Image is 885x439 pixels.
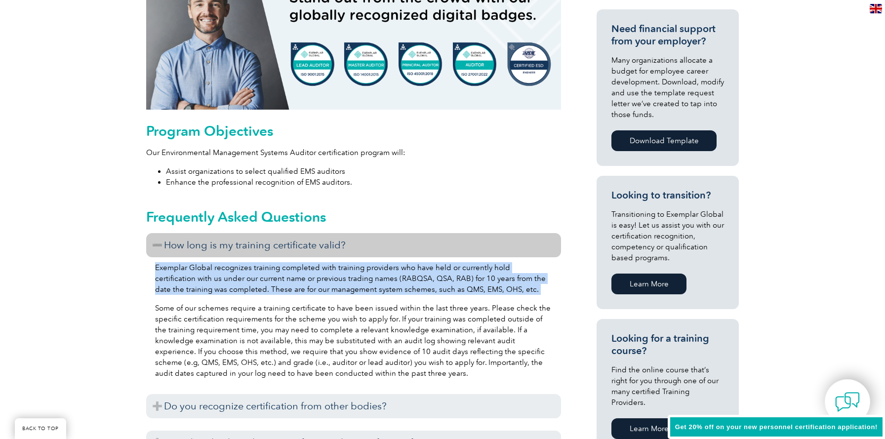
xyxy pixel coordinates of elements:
[611,418,686,439] a: Learn More
[611,364,724,408] p: Find the online course that’s right for you through one of our many certified Training Providers.
[611,189,724,201] h3: Looking to transition?
[611,274,686,294] a: Learn More
[146,209,561,225] h2: Frequently Asked Questions
[611,23,724,47] h3: Need financial support from your employer?
[15,418,66,439] a: BACK TO TOP
[146,394,561,418] h3: Do you recognize certification from other bodies?
[611,55,724,120] p: Many organizations allocate a budget for employee career development. Download, modify and use th...
[155,303,552,379] p: Some of our schemes require a training certificate to have been issued within the last three year...
[146,123,561,139] h2: Program Objectives
[611,332,724,357] h3: Looking for a training course?
[870,4,882,13] img: en
[146,233,561,257] h3: How long is my training certificate valid?
[166,177,561,188] li: Enhance the professional recognition of EMS auditors.
[835,390,860,414] img: contact-chat.png
[675,423,878,431] span: Get 20% off on your new personnel certification application!
[166,166,561,177] li: Assist organizations to select qualified EMS auditors
[611,209,724,263] p: Transitioning to Exemplar Global is easy! Let us assist you with our certification recognition, c...
[611,130,717,151] a: Download Template
[155,262,552,295] p: Exemplar Global recognizes training completed with training providers who have held or currently ...
[146,147,561,158] p: Our Environmental Management Systems Auditor certification program will:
